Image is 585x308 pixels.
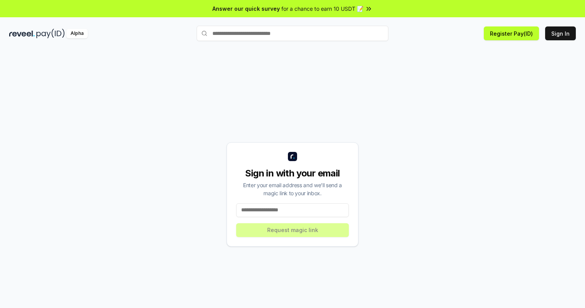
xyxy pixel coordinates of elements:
div: Sign in with your email [236,167,349,180]
img: pay_id [36,29,65,38]
span: for a chance to earn 10 USDT 📝 [281,5,363,13]
img: logo_small [288,152,297,161]
button: Register Pay(ID) [484,26,539,40]
div: Enter your email address and we’ll send a magic link to your inbox. [236,181,349,197]
div: Alpha [66,29,88,38]
span: Answer our quick survey [212,5,280,13]
img: reveel_dark [9,29,35,38]
button: Sign In [545,26,576,40]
